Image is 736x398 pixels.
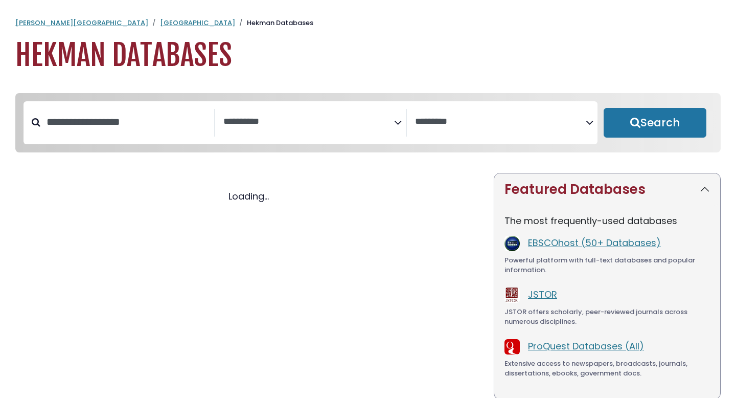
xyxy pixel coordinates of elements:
div: JSTOR offers scholarly, peer-reviewed journals across numerous disciplines. [504,307,710,327]
div: Extensive access to newspapers, broadcasts, journals, dissertations, ebooks, government docs. [504,359,710,379]
a: ProQuest Databases (All) [528,340,644,352]
textarea: Search [223,117,394,127]
a: [GEOGRAPHIC_DATA] [160,18,235,28]
button: Featured Databases [494,173,720,206]
nav: Search filters [15,93,721,152]
a: EBSCOhost (50+ Databases) [528,236,661,249]
div: Powerful platform with full-text databases and popular information. [504,255,710,275]
nav: breadcrumb [15,18,721,28]
a: JSTOR [528,288,557,301]
h1: Hekman Databases [15,38,721,73]
div: Loading... [15,189,481,203]
input: Search database by title or keyword [40,114,214,130]
li: Hekman Databases [235,18,313,28]
p: The most frequently-used databases [504,214,710,228]
textarea: Search [415,117,586,127]
a: [PERSON_NAME][GEOGRAPHIC_DATA] [15,18,148,28]
button: Submit for Search Results [604,108,706,138]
